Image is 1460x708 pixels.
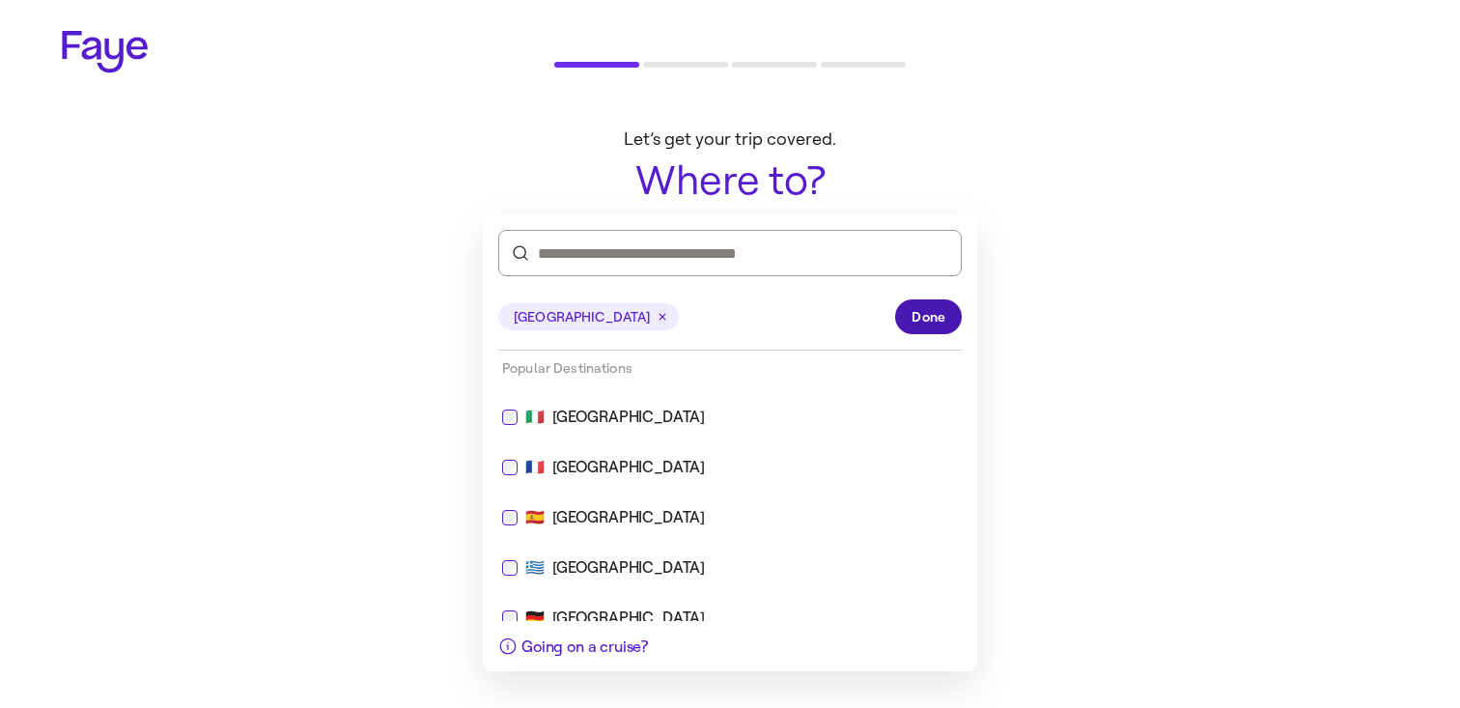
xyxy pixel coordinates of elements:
div: [GEOGRAPHIC_DATA] [552,456,705,479]
span: Going on a cruise? [521,637,648,656]
button: Done [895,299,962,334]
div: [GEOGRAPHIC_DATA] [552,506,705,529]
div: [GEOGRAPHIC_DATA] [552,556,705,580]
p: Let’s get your trip covered. [487,129,973,151]
div: Popular Destinations [483,351,977,386]
span: Done [912,307,945,327]
button: Going on a cruise? [483,621,663,671]
h1: Where to? [487,158,973,203]
div: 🇫🇷 [502,456,958,479]
div: 🇪🇸 [502,506,958,529]
div: 🇮🇹 [502,406,958,429]
div: [GEOGRAPHIC_DATA] [552,406,705,429]
div: [GEOGRAPHIC_DATA] [552,607,705,630]
div: 🇬🇷 [502,556,958,580]
span: [GEOGRAPHIC_DATA] [514,307,650,327]
div: 🇩🇪 [502,607,958,630]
